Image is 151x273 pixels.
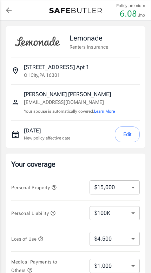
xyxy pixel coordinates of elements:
p: Oil City , PA 16301 [24,72,60,79]
p: New policy effective date [24,135,70,141]
svg: Insured address [11,67,20,75]
button: Personal Property [11,183,57,192]
p: Lemonade [70,33,108,43]
span: Personal Liability [11,211,56,216]
p: [EMAIL_ADDRESS][DOMAIN_NAME] [24,99,115,106]
a: back to quotes [2,3,16,17]
p: /mo [138,12,145,18]
button: Edit [115,126,140,142]
button: Learn More [94,108,115,114]
svg: New policy start date [11,130,20,139]
img: Back to quotes [49,8,102,13]
span: Loss of Use [11,236,44,242]
p: [PERSON_NAME] [PERSON_NAME] [24,90,115,99]
svg: Insured person [11,98,20,107]
p: Renters Insurance [70,43,108,50]
button: Loss of Use [11,235,44,243]
span: Personal Property [11,185,57,190]
img: Lemonade [11,32,64,51]
p: Your coverage [11,159,140,169]
button: Personal Liability [11,209,56,217]
p: 6.08 [120,10,137,18]
span: Medical Payments to Others [11,259,57,273]
p: [STREET_ADDRESS] Apt 1 [24,63,89,72]
p: [DATE] [24,126,70,135]
p: Your spouse is automatically covered. [24,108,115,115]
p: Policy premium [116,2,145,9]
